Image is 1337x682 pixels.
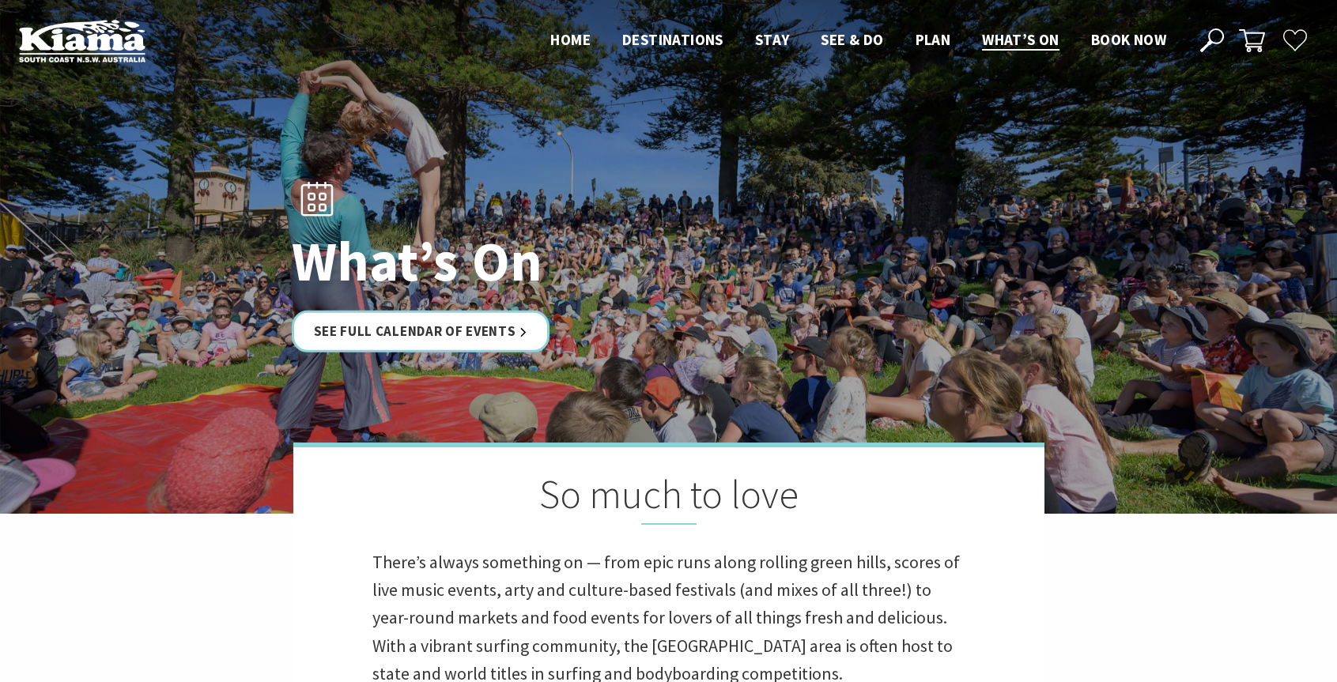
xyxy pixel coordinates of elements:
[622,30,723,49] span: Destinations
[19,19,145,62] img: Kiama Logo
[821,30,883,49] span: See & Do
[982,30,1059,49] span: What’s On
[372,471,965,525] h2: So much to love
[292,311,550,352] a: See Full Calendar of Events
[755,30,790,49] span: Stay
[1091,30,1166,49] span: Book now
[534,28,1182,54] nav: Main Menu
[292,231,738,292] h1: What’s On
[916,30,951,49] span: Plan
[550,30,591,49] span: Home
